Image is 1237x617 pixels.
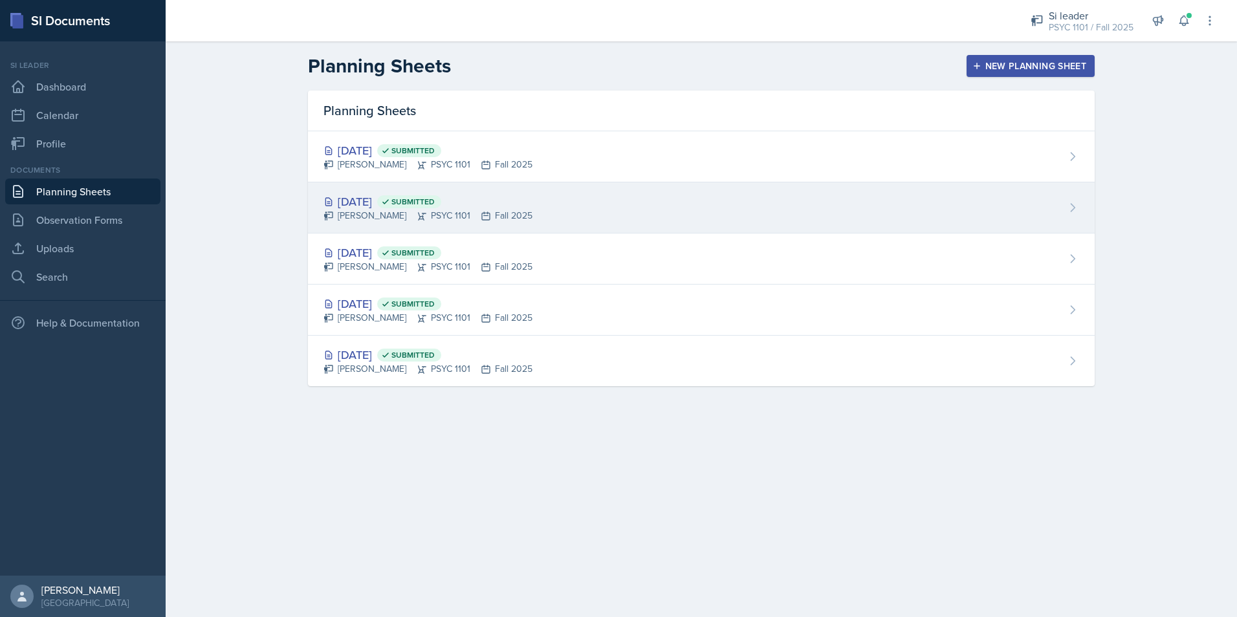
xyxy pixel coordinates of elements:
[323,260,532,274] div: [PERSON_NAME] PSYC 1101 Fall 2025
[5,164,160,176] div: Documents
[391,248,435,258] span: Submitted
[5,235,160,261] a: Uploads
[323,311,532,325] div: [PERSON_NAME] PSYC 1101 Fall 2025
[5,179,160,204] a: Planning Sheets
[308,285,1095,336] a: [DATE] Submitted [PERSON_NAME]PSYC 1101Fall 2025
[391,299,435,309] span: Submitted
[391,197,435,207] span: Submitted
[5,310,160,336] div: Help & Documentation
[308,131,1095,182] a: [DATE] Submitted [PERSON_NAME]PSYC 1101Fall 2025
[41,596,129,609] div: [GEOGRAPHIC_DATA]
[1049,8,1133,23] div: Si leader
[308,336,1095,386] a: [DATE] Submitted [PERSON_NAME]PSYC 1101Fall 2025
[323,244,532,261] div: [DATE]
[391,146,435,156] span: Submitted
[308,182,1095,233] a: [DATE] Submitted [PERSON_NAME]PSYC 1101Fall 2025
[323,346,532,363] div: [DATE]
[1049,21,1133,34] div: PSYC 1101 / Fall 2025
[967,55,1095,77] button: New Planning Sheet
[5,207,160,233] a: Observation Forms
[5,102,160,128] a: Calendar
[323,158,532,171] div: [PERSON_NAME] PSYC 1101 Fall 2025
[308,91,1095,131] div: Planning Sheets
[308,233,1095,285] a: [DATE] Submitted [PERSON_NAME]PSYC 1101Fall 2025
[5,131,160,157] a: Profile
[391,350,435,360] span: Submitted
[5,74,160,100] a: Dashboard
[308,54,451,78] h2: Planning Sheets
[323,362,532,376] div: [PERSON_NAME] PSYC 1101 Fall 2025
[323,142,532,159] div: [DATE]
[41,583,129,596] div: [PERSON_NAME]
[5,60,160,71] div: Si leader
[323,209,532,222] div: [PERSON_NAME] PSYC 1101 Fall 2025
[323,295,532,312] div: [DATE]
[323,193,532,210] div: [DATE]
[975,61,1086,71] div: New Planning Sheet
[5,264,160,290] a: Search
